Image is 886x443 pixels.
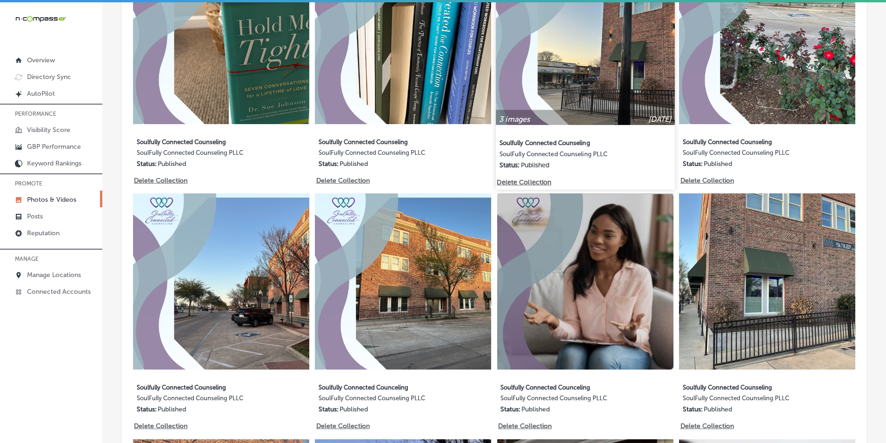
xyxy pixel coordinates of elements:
[27,126,70,134] p: Visibility Score
[679,193,855,370] img: Collection thumbnail
[500,405,520,413] p: Status:
[27,73,71,81] p: Directory Sync
[27,196,76,204] p: Photos & Videos
[319,149,452,160] label: SoulFully Connected Counseling PLLC
[319,395,452,405] label: SoulFully Connected Counseling PLLC
[137,395,270,405] label: SoulFully Connected Counseling PLLC
[520,161,549,169] p: Published
[680,177,733,185] p: Delete Collection
[683,160,703,168] p: Status:
[27,212,43,220] p: Posts
[683,133,816,149] label: Soulfully Connected Counseling
[137,149,270,160] label: SoulFully Connected Counseling PLLC
[137,378,270,395] label: Soulfully Connected Counseling
[340,160,368,168] p: Published
[648,114,672,123] p: [DATE]
[316,177,369,185] p: Delete Collection
[27,143,81,151] p: GBP Performance
[134,422,187,430] p: Delete Collection
[27,90,55,98] p: AutoPilot
[137,133,270,149] label: Soulfully Connected Counseling
[500,150,634,161] label: SoulFully Connected Counseling PLLC
[319,160,339,168] p: Status:
[500,395,633,405] label: SoulFully Connected Counseling PLLC
[316,422,369,430] p: Delete Collection
[497,178,550,186] p: Delete Collection
[683,378,816,395] label: Soulfully Connected Counseling
[500,134,634,151] label: Soulfully Connected Counseling
[319,405,339,413] p: Status:
[704,160,732,168] p: Published
[27,229,60,237] p: Reputation
[27,159,81,167] p: Keyword Rankings
[683,405,703,413] p: Status:
[134,177,187,185] p: Delete Collection
[319,133,452,149] label: Soulfully Connected Counseling
[133,193,309,370] img: Collection thumbnail
[680,422,733,430] p: Delete Collection
[15,14,66,23] img: 660ab0bf-5cc7-4cb8-ba1c-48b5ae0f18e60NCTV_CLogo_TV_Black_-500x88.png
[27,56,55,64] p: Overview
[27,271,81,279] p: Manage Locations
[340,405,368,413] p: Published
[683,149,816,160] label: SoulFully Connected Counseling PLLC
[500,378,633,395] label: Soulfully Connected Counceling
[158,405,186,413] p: Published
[683,395,816,405] label: SoulFully Connected Counseling PLLC
[315,193,491,370] img: Collection thumbnail
[137,405,157,413] p: Status:
[158,160,186,168] p: Published
[704,405,732,413] p: Published
[27,288,91,296] p: Connected Accounts
[521,405,550,413] p: Published
[500,161,520,169] p: Status:
[497,193,673,370] img: Collection thumbnail
[319,378,452,395] label: Soulfully Connected Counceling
[499,114,530,123] p: 3 images
[498,422,551,430] p: Delete Collection
[137,160,157,168] p: Status:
